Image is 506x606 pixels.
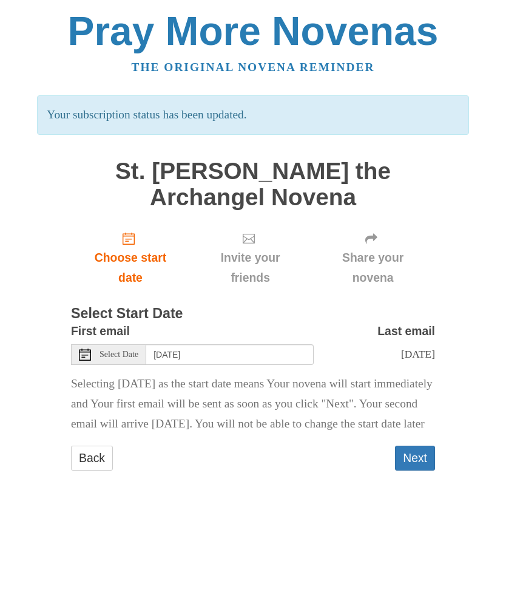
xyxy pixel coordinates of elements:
button: Next [395,446,435,471]
span: Share your novena [323,248,423,288]
span: Invite your friends [202,248,299,288]
p: Your subscription status has been updated. [37,95,468,135]
h3: Select Start Date [71,306,435,322]
a: Choose start date [71,222,190,294]
div: Click "Next" to confirm your start date first. [311,222,435,294]
a: Pray More Novenas [68,9,439,53]
p: Selecting [DATE] as the start date means Your novena will start immediately and Your first email ... [71,374,435,434]
h1: St. [PERSON_NAME] the Archangel Novena [71,158,435,210]
div: Click "Next" to confirm your start date first. [190,222,311,294]
span: Choose start date [83,248,178,288]
a: The original novena reminder [132,61,375,73]
span: Select Date [100,350,138,359]
label: First email [71,321,130,341]
a: Back [71,446,113,471]
input: Use the arrow keys to pick a date [146,344,314,365]
label: Last email [377,321,435,341]
span: [DATE] [401,348,435,360]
